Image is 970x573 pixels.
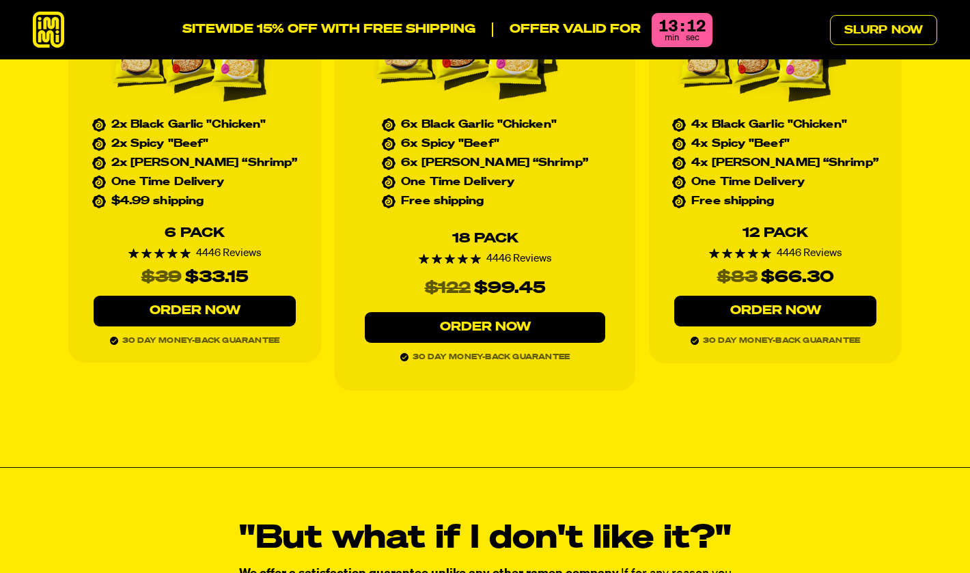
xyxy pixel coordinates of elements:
li: One Time Delivery [382,177,588,188]
div: $99.45 [474,275,546,301]
s: $122 [425,275,471,301]
div: 18 Pack [452,232,518,245]
li: Free shipping [382,196,588,207]
li: Free shipping [672,196,878,207]
a: Order Now [94,296,296,326]
div: 13 [659,18,678,35]
li: 2x Spicy "Beef" [92,139,298,150]
li: 6x [PERSON_NAME] “Shrimp” [382,158,588,169]
li: 6x Spicy "Beef" [382,139,588,150]
div: : [680,18,684,35]
s: $39 [141,264,182,290]
div: $33.15 [185,264,249,290]
div: 6 Pack [165,226,225,240]
span: 30 day money-back guarantee [691,335,860,363]
a: Slurp Now [830,15,937,45]
div: 4446 Reviews [709,248,842,259]
span: 30 day money-back guarantee [400,351,570,391]
span: min [665,33,679,42]
li: $4.99 shipping [92,196,298,207]
p: Offer valid for [492,23,641,38]
a: Order Now [365,312,605,343]
div: 12 Pack [743,226,808,240]
li: One Time Delivery [672,177,878,188]
p: SITEWIDE 15% OFF WITH FREE SHIPPING [182,23,475,38]
li: 4x Black Garlic "Chicken" [672,120,878,130]
li: 6x Black Garlic "Chicken" [382,120,588,130]
s: $83 [717,264,758,290]
li: 4x Spicy "Beef" [672,139,878,150]
div: 4446 Reviews [419,253,552,264]
li: 4x [PERSON_NAME] “Shrimp” [672,158,878,169]
span: sec [686,33,699,42]
li: 2x [PERSON_NAME] “Shrimp” [92,158,298,169]
li: 2x Black Garlic "Chicken" [92,120,298,130]
li: One Time Delivery [92,177,298,188]
span: 30 day money-back guarantee [110,335,279,363]
div: 4446 Reviews [128,248,262,259]
div: $66.30 [761,264,834,290]
a: Order Now [674,296,876,326]
div: 12 [687,18,706,35]
h2: "But what if I don't like it?" [225,522,745,555]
